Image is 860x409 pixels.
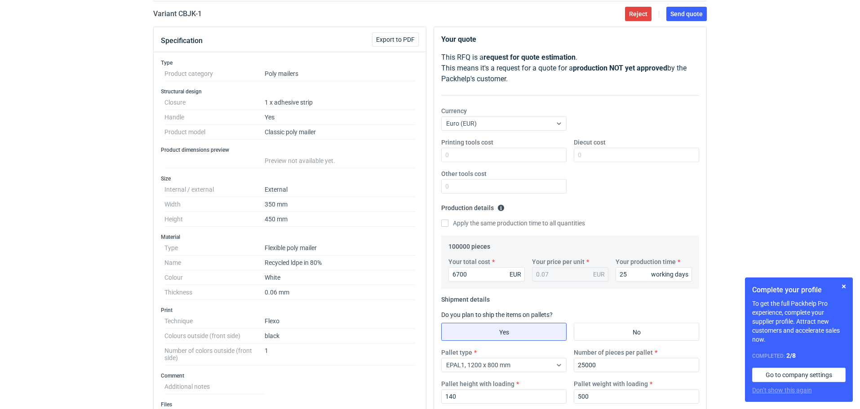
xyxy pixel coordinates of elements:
dt: Width [164,197,265,212]
h3: Size [161,175,419,182]
dd: Classic poly mailer [265,125,415,140]
label: Your price per unit [532,257,585,266]
button: Reject [625,7,652,21]
label: Your total cost [448,257,490,266]
label: Currency [441,106,467,115]
dd: Yes [265,110,415,125]
dt: Colours outside (front side) [164,329,265,343]
label: Pallet weight with loading [574,379,648,388]
legend: Shipment details [441,292,490,303]
label: Other tools cost [441,169,487,178]
div: working days [651,270,688,279]
input: 0 [448,267,525,281]
span: EPAL1, 1200 x 800 mm [446,361,510,369]
span: Export to PDF [376,36,415,43]
input: 0 [574,148,699,162]
dt: Thickness [164,285,265,300]
strong: production NOT yet approved [573,64,667,72]
label: Do you plan to ship the items on pallets? [441,311,553,318]
div: EUR [593,270,605,279]
dd: 0.06 mm [265,285,415,300]
div: EUR [510,270,521,279]
dd: 1 [265,343,415,365]
h3: Comment [161,372,419,379]
input: 0 [574,389,699,404]
label: Diecut cost [574,138,606,147]
button: Don’t show this again [752,386,812,395]
dt: Number of colors outside (front side) [164,343,265,365]
dd: White [265,270,415,285]
dd: 450 mm [265,212,415,227]
input: 0 [441,389,567,404]
div: Completed: [752,351,846,361]
h2: Variant CBJK - 1 [153,9,202,19]
dd: 350 mm [265,197,415,212]
button: Send quote [666,7,707,21]
dt: Name [164,255,265,270]
strong: request for quote estimation [483,53,576,62]
p: This RFQ is a . This means it's a request for a quote for a by the Packhelp's customer. [441,52,699,84]
button: Skip for now [838,281,849,292]
dt: Height [164,212,265,227]
button: Specification [161,30,203,52]
a: Go to company settings [752,368,846,382]
span: Send quote [670,11,703,17]
dd: 1 x adhesive strip [265,95,415,110]
dt: Colour [164,270,265,285]
dd: Flexible poly mailer [265,241,415,255]
h3: Files [161,401,419,408]
h3: Structural design [161,88,419,95]
span: Preview not available yet. [265,157,335,164]
h3: Print [161,307,419,314]
dd: Recycled ldpe in 80% [265,255,415,270]
label: Yes [441,323,567,341]
dt: Type [164,241,265,255]
span: Euro (EUR) [446,120,477,127]
dd: Flexo [265,314,415,329]
dt: Product category [164,66,265,81]
label: Your production time [616,257,676,266]
dt: Additional notes [164,379,265,394]
label: Printing tools cost [441,138,493,147]
dd: black [265,329,415,343]
input: 0 [616,267,692,281]
input: 0 [574,358,699,372]
label: Apply the same production time to all quantities [441,219,585,228]
legend: Production details [441,201,505,211]
h3: Material [161,233,419,241]
span: Reject [629,11,647,17]
legend: 100000 pieces [448,239,490,250]
strong: Your quote [441,35,476,44]
dd: External [265,182,415,197]
strong: 2 / 8 [786,352,796,359]
h3: Type [161,59,419,66]
label: Pallet type [441,348,472,357]
button: Export to PDF [372,32,419,47]
label: Number of pieces per pallet [574,348,653,357]
h1: Complete your profile [752,285,846,295]
dd: Poly mailers [265,66,415,81]
label: Pallet height with loading [441,379,514,388]
label: No [574,323,699,341]
dt: Closure [164,95,265,110]
dt: Handle [164,110,265,125]
dt: Internal / external [164,182,265,197]
h3: Product dimensions preview [161,146,419,154]
p: To get the full Packhelp Pro experience, complete your supplier profile. Attract new customers an... [752,299,846,344]
dt: Technique [164,314,265,329]
input: 0 [441,148,567,162]
dt: Product model [164,125,265,140]
input: 0 [441,179,567,194]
